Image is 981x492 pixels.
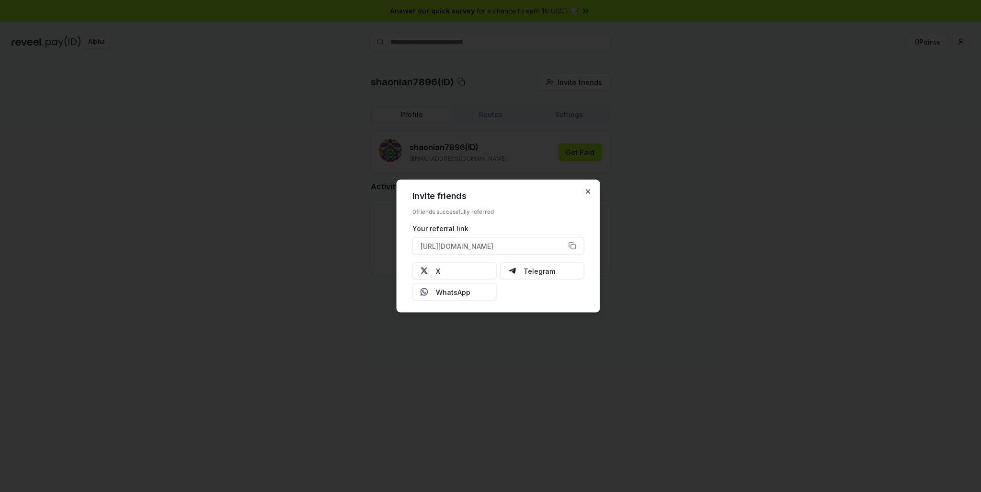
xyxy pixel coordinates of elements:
[412,208,584,216] div: 0 friends successfully referred
[421,241,493,251] span: [URL][DOMAIN_NAME]
[508,267,516,275] img: Telegram
[412,262,497,280] button: X
[412,192,584,200] h2: Invite friends
[412,223,584,234] div: Your referral link
[421,288,428,296] img: Whatsapp
[412,237,584,255] button: [URL][DOMAIN_NAME]
[412,283,497,301] button: WhatsApp
[500,262,584,280] button: Telegram
[421,267,428,275] img: X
